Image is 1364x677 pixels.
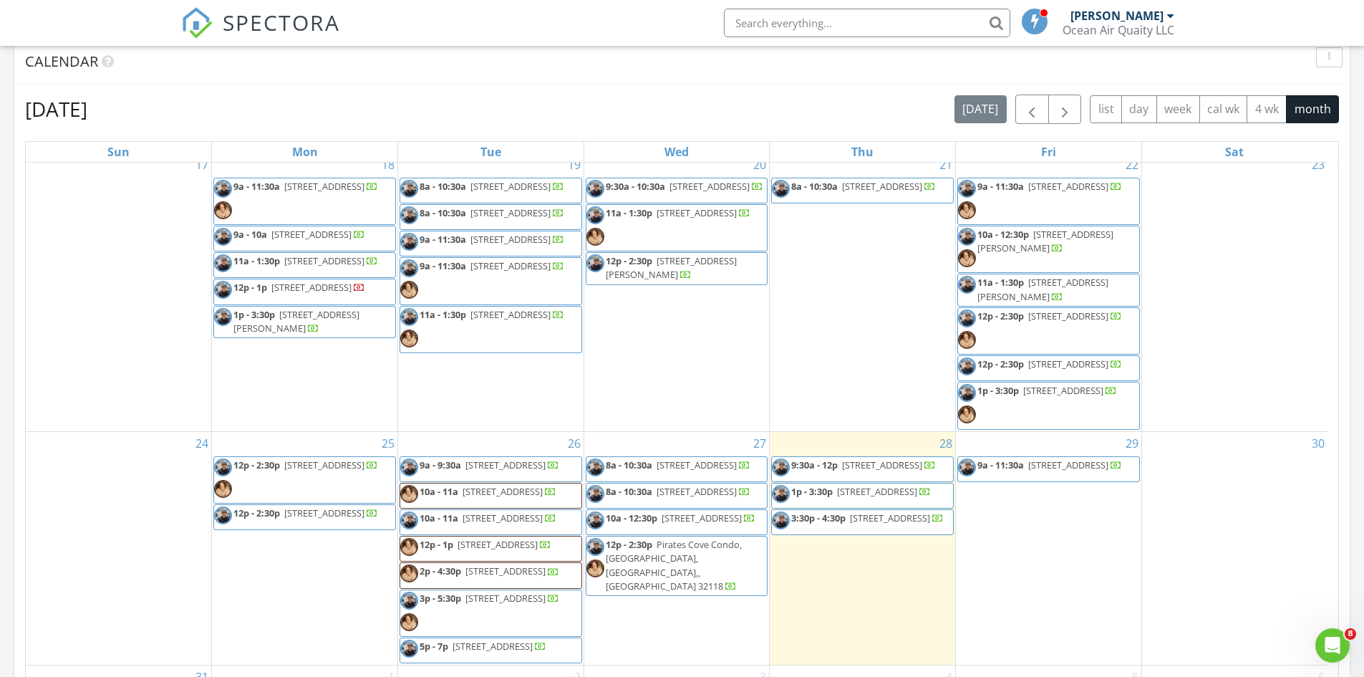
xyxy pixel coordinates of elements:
[400,562,582,588] a: 2p - 4:30p [STREET_ADDRESS]
[977,228,1113,254] span: [STREET_ADDRESS][PERSON_NAME]
[420,485,556,498] a: 10a - 11a [STREET_ADDRESS]
[791,458,936,471] a: 9:30a - 12p [STREET_ADDRESS]
[420,308,466,321] span: 11a - 1:30p
[606,180,763,193] a: 9:30a - 10:30a [STREET_ADDRESS]
[400,509,582,535] a: 10a - 11a [STREET_ADDRESS]
[1199,95,1248,123] button: cal wk
[1028,458,1108,471] span: [STREET_ADDRESS]
[397,153,584,431] td: Go to August 19, 2025
[400,640,418,658] img: ocean.jpg
[284,180,364,193] span: [STREET_ADDRESS]
[400,180,418,198] img: ocean.jpg
[586,228,604,246] img: img_1393.jpeg
[606,485,652,498] span: 8a - 10:30a
[586,456,768,482] a: 8a - 10:30a [STREET_ADDRESS]
[212,431,398,666] td: Go to August 25, 2025
[400,458,418,476] img: ocean.jpg
[214,308,232,326] img: ocean.jpg
[420,259,564,272] a: 9a - 11:30a [STREET_ADDRESS]
[1123,153,1141,176] a: Go to August 22, 2025
[842,180,922,193] span: [STREET_ADDRESS]
[400,257,582,304] a: 9a - 11:30a [STREET_ADDRESS]
[400,281,418,299] img: img_1393.jpeg
[214,480,232,498] img: img_1393.jpeg
[771,483,954,509] a: 1p - 3:30p [STREET_ADDRESS]
[181,19,340,49] a: SPECTORA
[420,512,556,524] a: 10a - 11a [STREET_ADDRESS]
[420,565,461,577] span: 2p - 4:30p
[420,180,564,193] a: 8a - 10:30a [STREET_ADDRESS]
[977,458,1024,471] span: 9a - 11:30a
[586,252,768,284] a: 12p - 2:30p [STREET_ADDRESS][PERSON_NAME]
[271,281,352,294] span: [STREET_ADDRESS]
[400,485,418,503] img: img_1393.jpeg
[420,233,466,246] span: 9a - 11:30a
[957,226,1140,273] a: 10a - 12:30p [STREET_ADDRESS][PERSON_NAME]
[223,7,340,37] span: SPECTORA
[606,254,737,281] a: 12p - 2:30p [STREET_ADDRESS][PERSON_NAME]
[233,254,378,267] a: 11a - 1:30p [STREET_ADDRESS]
[213,504,396,530] a: 12p - 2:30p [STREET_ADDRESS]
[958,458,976,476] img: ocean.jpg
[470,308,551,321] span: [STREET_ADDRESS]
[470,206,551,219] span: [STREET_ADDRESS]
[957,382,1140,429] a: 1p - 3:30p [STREET_ADDRESS]
[233,228,267,241] span: 9a - 10a
[26,431,212,666] td: Go to August 24, 2025
[657,485,737,498] span: [STREET_ADDRESS]
[565,432,584,455] a: Go to August 26, 2025
[214,458,232,476] img: ocean.jpg
[958,309,976,327] img: ocean.jpg
[25,95,87,123] h2: [DATE]
[662,512,742,524] span: [STREET_ADDRESS]
[977,309,1122,322] a: 12p - 2:30p [STREET_ADDRESS]
[214,281,232,299] img: ocean.jpg
[750,153,769,176] a: Go to August 20, 2025
[233,180,280,193] span: 9a - 11:30a
[837,485,917,498] span: [STREET_ADDRESS]
[565,153,584,176] a: Go to August 19, 2025
[958,180,976,198] img: ocean.jpg
[420,485,458,498] span: 10a - 11a
[957,307,1140,355] a: 12p - 2:30p [STREET_ADDRESS]
[463,512,543,524] span: [STREET_ADDRESS]
[586,180,604,198] img: ocean.jpg
[956,153,1142,431] td: Go to August 22, 2025
[771,456,954,482] a: 9:30a - 12p [STREET_ADDRESS]
[420,308,564,321] a: 11a - 1:30p [STREET_ADDRESS]
[420,259,466,272] span: 9a - 11:30a
[1015,95,1049,124] button: Previous month
[400,330,418,347] img: img_1393.jpeg
[233,308,275,321] span: 1p - 3:30p
[958,249,976,267] img: img_1393.jpeg
[657,458,737,471] span: [STREET_ADDRESS]
[284,254,364,267] span: [STREET_ADDRESS]
[586,560,604,577] img: img_1393.jpeg
[193,153,211,176] a: Go to August 17, 2025
[1345,628,1356,640] span: 8
[957,274,1140,306] a: 11a - 1:30p [STREET_ADDRESS][PERSON_NAME]
[1048,95,1082,124] button: Next month
[233,281,267,294] span: 12p - 1p
[1063,23,1174,37] div: Ocean Air Quaity LLC
[586,254,604,272] img: ocean.jpg
[586,204,768,251] a: 11a - 1:30p [STREET_ADDRESS]
[233,506,378,519] a: 12p - 2:30p [STREET_ADDRESS]
[400,204,582,230] a: 8a - 10:30a [STREET_ADDRESS]
[848,142,876,162] a: Thursday
[420,640,546,653] a: 5p - 7p [STREET_ADDRESS]
[233,458,280,471] span: 12p - 2:30p
[1247,95,1287,123] button: 4 wk
[400,456,582,482] a: 9a - 9:30a [STREET_ADDRESS]
[400,565,418,582] img: img_1393.jpeg
[584,431,770,666] td: Go to August 27, 2025
[465,565,546,577] span: [STREET_ADDRESS]
[400,538,418,556] img: img_1393.jpeg
[213,252,396,278] a: 11a - 1:30p [STREET_ADDRESS]
[606,458,652,471] span: 8a - 10:30a
[400,512,418,529] img: ocean.jpg
[470,233,551,246] span: [STREET_ADDRESS]
[1315,628,1350,663] iframe: Intercom live chat
[1286,95,1339,123] button: month
[977,180,1122,193] a: 9a - 11:30a [STREET_ADDRESS]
